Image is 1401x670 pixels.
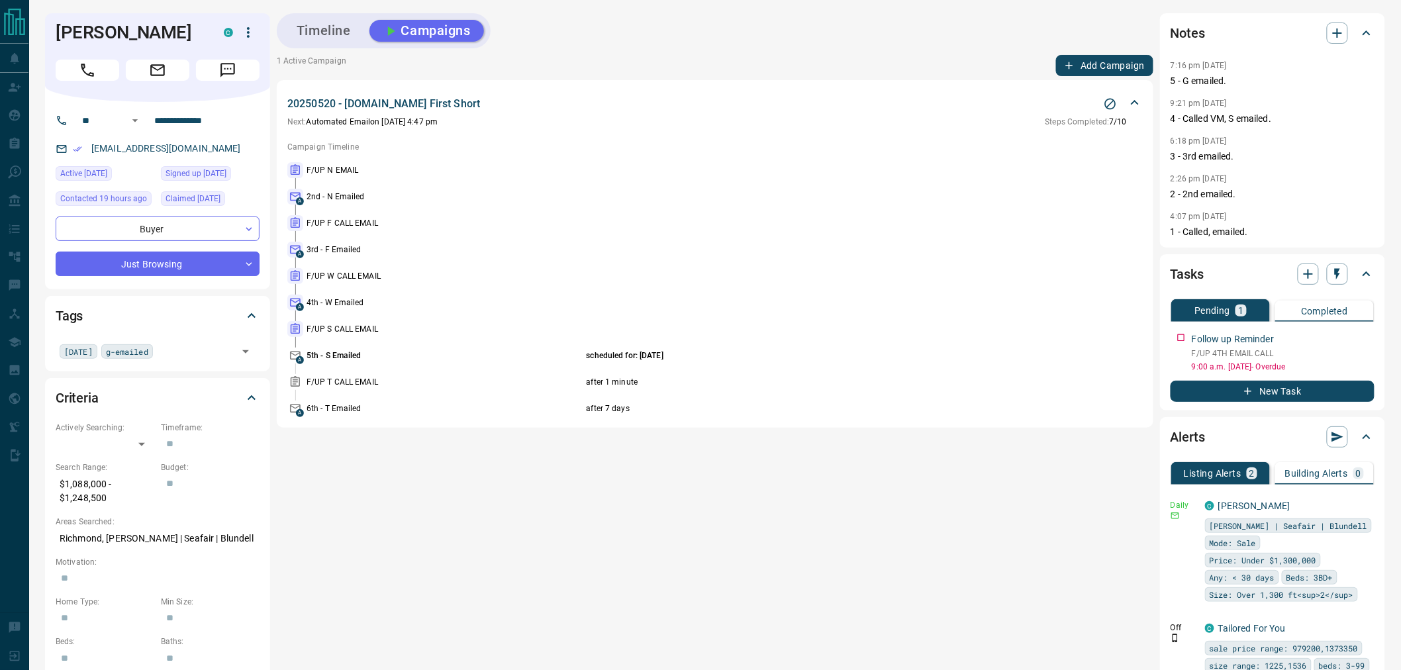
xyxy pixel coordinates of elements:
[1205,501,1214,510] div: condos.ca
[1171,381,1375,402] button: New Task
[56,252,260,276] div: Just Browsing
[161,191,260,210] div: Sat Oct 04 2025
[1171,74,1375,88] p: 5 - G emailed.
[196,60,260,81] span: Message
[307,244,583,256] p: 3rd - F Emailed
[1171,61,1227,70] p: 7:16 pm [DATE]
[56,305,83,326] h2: Tags
[1210,536,1256,550] span: Mode: Sale
[277,55,346,76] p: 1 Active Campaign
[73,144,82,154] svg: Email Verified
[56,461,154,473] p: Search Range:
[296,356,304,364] span: A
[1171,187,1375,201] p: 2 - 2nd emailed.
[1210,642,1358,655] span: sale price range: 979200,1373350
[1218,623,1286,634] a: Tailored For You
[166,192,220,205] span: Claimed [DATE]
[56,636,154,647] p: Beds:
[91,143,241,154] a: [EMAIL_ADDRESS][DOMAIN_NAME]
[296,409,304,417] span: A
[287,96,480,112] p: 20250520 - [DOMAIN_NAME] First Short
[1171,17,1375,49] div: Notes
[1045,117,1110,126] span: Steps Completed:
[287,116,438,128] p: Automated Email on [DATE] 4:47 pm
[369,20,484,42] button: Campaigns
[296,197,304,205] span: A
[56,382,260,414] div: Criteria
[56,387,99,408] h2: Criteria
[64,345,93,358] span: [DATE]
[1210,553,1316,567] span: Price: Under $1,300,000
[587,350,1047,361] p: scheduled for: [DATE]
[287,117,307,126] span: Next:
[56,166,154,185] div: Sun Oct 12 2025
[307,323,583,335] p: F/UP S CALL EMAIL
[1171,212,1227,221] p: 4:07 pm [DATE]
[1192,332,1274,346] p: Follow up Reminder
[307,217,583,229] p: F/UP F CALL EMAIL
[1249,469,1255,478] p: 2
[1194,306,1230,315] p: Pending
[56,422,154,434] p: Actively Searching:
[587,403,1047,414] p: after 7 days
[1171,112,1375,126] p: 4 - Called VM, S emailed.
[296,250,304,258] span: A
[161,166,260,185] div: Fri Oct 03 2025
[307,376,583,388] p: F/UP T CALL EMAIL
[224,28,233,37] div: condos.ca
[1171,421,1375,453] div: Alerts
[56,596,154,608] p: Home Type:
[1356,469,1361,478] p: 0
[106,345,148,358] span: g-emailed
[56,22,204,43] h1: [PERSON_NAME]
[1171,263,1204,285] h2: Tasks
[1171,258,1375,290] div: Tasks
[161,461,260,473] p: Budget:
[56,516,260,528] p: Areas Searched:
[1171,225,1375,239] p: 1 - Called, emailed.
[56,60,119,81] span: Call
[1171,174,1227,183] p: 2:26 pm [DATE]
[1171,426,1205,448] h2: Alerts
[1192,361,1375,373] p: 9:00 a.m. [DATE] - Overdue
[1192,348,1375,359] p: F/UP 4TH EMAIL CALL
[127,113,143,128] button: Open
[1056,55,1153,76] button: Add Campaign
[161,422,260,434] p: Timeframe:
[1045,116,1127,128] p: 7 / 10
[587,376,1047,388] p: after 1 minute
[1238,306,1243,315] p: 1
[287,141,1143,153] p: Campaign Timeline
[60,192,147,205] span: Contacted 19 hours ago
[1286,571,1333,584] span: Beds: 3BD+
[296,303,304,311] span: A
[60,167,107,180] span: Active [DATE]
[307,403,583,414] p: 6th - T Emailed
[287,93,1143,130] div: 20250520 - [DOMAIN_NAME] First ShortStop CampaignNext:Automated Emailon [DATE] 4:47 pmSteps Compl...
[126,60,189,81] span: Email
[161,636,260,647] p: Baths:
[1210,588,1353,601] span: Size: Over 1,300 ft<sup>2</sup>
[56,556,260,568] p: Motivation:
[1171,499,1197,511] p: Daily
[1171,23,1205,44] h2: Notes
[1285,469,1348,478] p: Building Alerts
[56,528,260,550] p: Richmond, [PERSON_NAME] | Seafair | Blundell
[56,216,260,241] div: Buyer
[56,300,260,332] div: Tags
[1210,519,1367,532] span: [PERSON_NAME] | Seafair | Blundell
[1100,94,1120,114] button: Stop Campaign
[1218,501,1290,511] a: [PERSON_NAME]
[1210,571,1275,584] span: Any: < 30 days
[1171,634,1180,643] svg: Push Notification Only
[56,473,154,509] p: $1,088,000 - $1,248,500
[1171,136,1227,146] p: 6:18 pm [DATE]
[1205,624,1214,633] div: condos.ca
[1184,469,1241,478] p: Listing Alerts
[1301,307,1348,316] p: Completed
[1171,511,1180,520] svg: Email
[56,191,154,210] div: Sun Oct 12 2025
[1171,150,1375,164] p: 3 - 3rd emailed.
[307,297,583,309] p: 4th - W Emailed
[166,167,226,180] span: Signed up [DATE]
